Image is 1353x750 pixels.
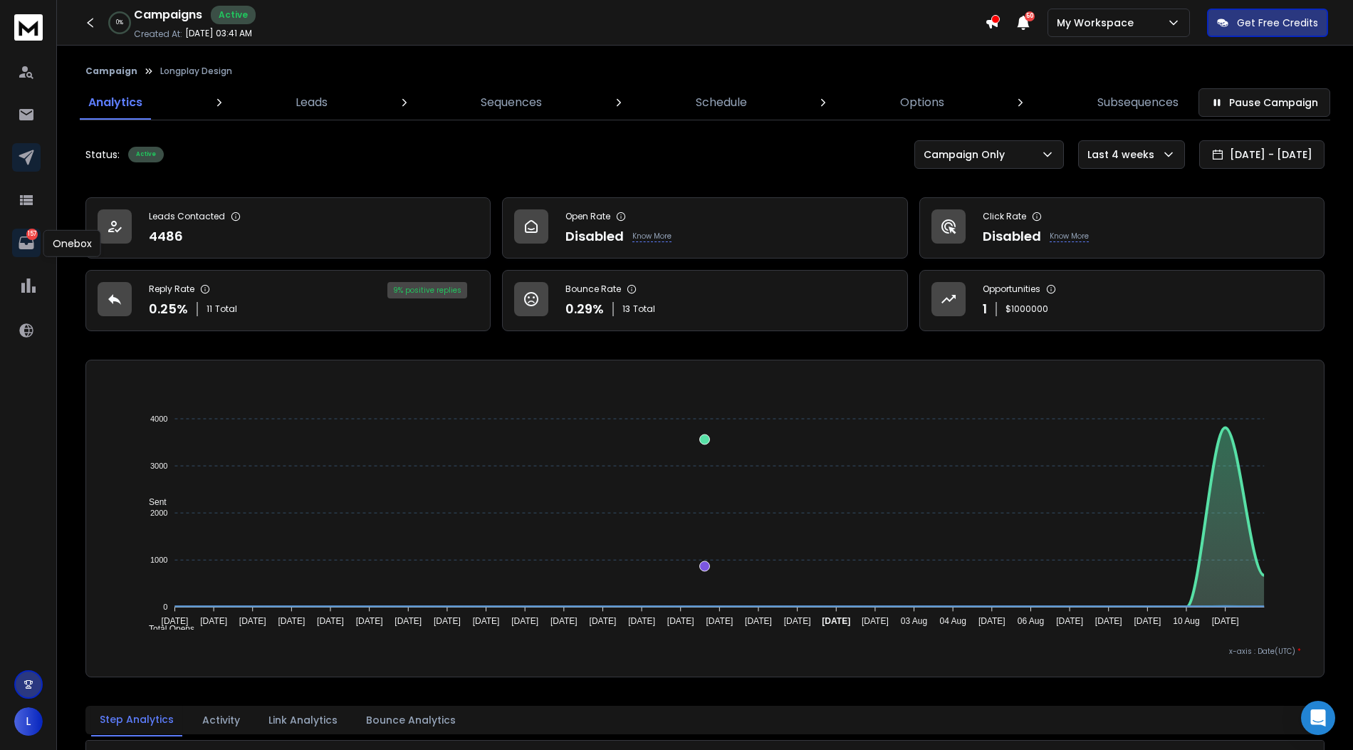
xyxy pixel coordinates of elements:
[1095,616,1122,626] tspan: [DATE]
[164,603,168,611] tspan: 0
[134,6,202,24] h1: Campaigns
[150,556,167,564] tspan: 1000
[745,616,772,626] tspan: [DATE]
[296,94,328,111] p: Leads
[1089,85,1187,120] a: Subsequences
[239,616,266,626] tspan: [DATE]
[502,270,907,331] a: Bounce Rate0.29%13Total
[160,66,232,77] p: Longplay Design
[473,616,500,626] tspan: [DATE]
[978,616,1005,626] tspan: [DATE]
[43,230,101,257] div: Onebox
[185,28,252,39] p: [DATE] 03:41 AM
[1134,616,1161,626] tspan: [DATE]
[632,231,672,242] p: Know More
[1057,16,1139,30] p: My Workspace
[892,85,953,120] a: Options
[91,704,182,736] button: Step Analytics
[983,211,1026,222] p: Click Rate
[1018,616,1044,626] tspan: 06 Aug
[85,197,491,259] a: Leads Contacted4486
[278,616,305,626] tspan: [DATE]
[287,85,336,120] a: Leads
[1301,701,1335,735] div: Open Intercom Messenger
[1087,147,1160,162] p: Last 4 weeks
[1237,16,1318,30] p: Get Free Credits
[472,85,550,120] a: Sequences
[502,197,907,259] a: Open RateDisabledKnow More
[88,94,142,111] p: Analytics
[80,85,151,120] a: Analytics
[85,147,120,162] p: Status:
[550,616,578,626] tspan: [DATE]
[395,616,422,626] tspan: [DATE]
[696,94,747,111] p: Schedule
[924,147,1010,162] p: Campaign Only
[512,616,539,626] tspan: [DATE]
[565,211,610,222] p: Open Rate
[706,616,733,626] tspan: [DATE]
[194,704,249,736] button: Activity
[667,616,694,626] tspan: [DATE]
[1212,616,1239,626] tspan: [DATE]
[260,704,346,736] button: Link Analytics
[138,497,167,507] span: Sent
[85,66,137,77] button: Campaign
[150,415,167,423] tspan: 4000
[1050,231,1089,242] p: Know More
[565,299,604,319] p: 0.29 %
[822,616,851,626] tspan: [DATE]
[14,14,43,41] img: logo
[633,303,655,315] span: Total
[784,616,811,626] tspan: [DATE]
[356,616,383,626] tspan: [DATE]
[983,226,1041,246] p: Disabled
[149,226,183,246] p: 4486
[207,303,212,315] span: 11
[128,147,164,162] div: Active
[14,707,43,736] button: L
[1025,11,1035,21] span: 50
[12,229,41,257] a: 157
[434,616,461,626] tspan: [DATE]
[1198,88,1330,117] button: Pause Campaign
[901,616,927,626] tspan: 03 Aug
[109,646,1301,657] p: x-axis : Date(UTC)
[26,229,38,240] p: 157
[1005,303,1048,315] p: $ 1000000
[138,624,194,634] span: Total Opens
[1207,9,1328,37] button: Get Free Credits
[481,94,542,111] p: Sequences
[1057,616,1084,626] tspan: [DATE]
[919,197,1325,259] a: Click RateDisabledKnow More
[1199,140,1325,169] button: [DATE] - [DATE]
[983,299,987,319] p: 1
[150,462,167,470] tspan: 3000
[387,282,467,298] div: 9 % positive replies
[357,704,464,736] button: Bounce Analytics
[317,616,344,626] tspan: [DATE]
[215,303,237,315] span: Total
[116,19,123,27] p: 0 %
[940,616,966,626] tspan: 04 Aug
[1174,616,1200,626] tspan: 10 Aug
[149,211,225,222] p: Leads Contacted
[687,85,756,120] a: Schedule
[211,6,256,24] div: Active
[900,94,944,111] p: Options
[150,509,167,517] tspan: 2000
[622,303,630,315] span: 13
[590,616,617,626] tspan: [DATE]
[1097,94,1179,111] p: Subsequences
[134,28,182,40] p: Created At:
[149,299,188,319] p: 0.25 %
[85,270,491,331] a: Reply Rate0.25%11Total9% positive replies
[565,226,624,246] p: Disabled
[629,616,656,626] tspan: [DATE]
[919,270,1325,331] a: Opportunities1$1000000
[149,283,194,295] p: Reply Rate
[565,283,621,295] p: Bounce Rate
[201,616,228,626] tspan: [DATE]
